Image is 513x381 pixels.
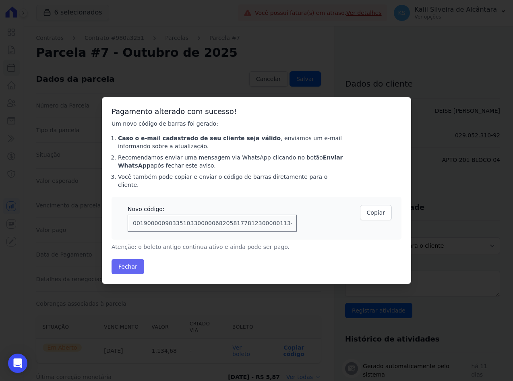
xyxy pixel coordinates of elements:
p: Atenção: o boleto antigo continua ativo e ainda pode ser pago. [112,243,343,251]
p: Um novo código de barras foi gerado: [112,120,343,128]
div: Novo código: [128,205,297,213]
li: Você também pode copiar e enviar o código de barras diretamente para o cliente. [118,173,343,189]
button: Fechar [112,259,144,274]
input: 00190000090335103300000682058177812300000113468 [128,215,297,232]
h3: Pagamento alterado com sucesso! [112,107,401,116]
button: Copiar [360,205,392,220]
strong: Caso o e-mail cadastrado de seu cliente seja válido [118,135,281,141]
li: Recomendamos enviar uma mensagem via WhatsApp clicando no botão após fechar este aviso. [118,153,343,170]
li: , enviamos um e-mail informando sobre a atualização. [118,134,343,150]
div: Open Intercom Messenger [8,354,27,373]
